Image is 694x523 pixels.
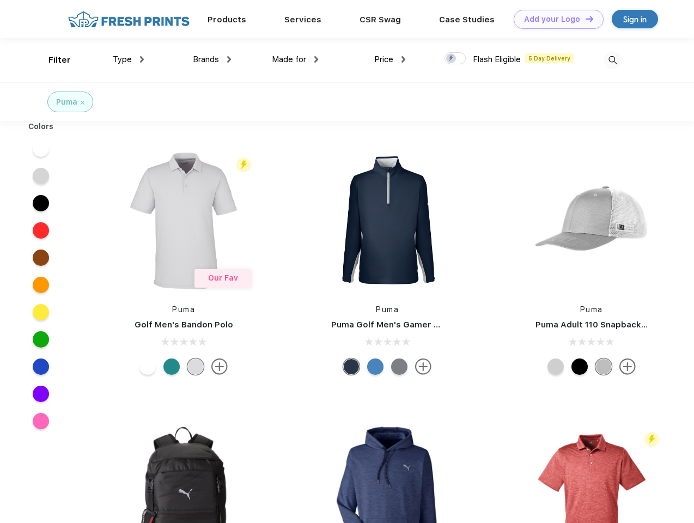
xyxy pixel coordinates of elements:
div: Add your Logo [524,15,580,24]
img: flash_active_toggle.svg [644,432,659,447]
a: Sign in [612,10,658,28]
div: Navy Blazer [343,358,360,375]
a: Products [208,15,246,25]
a: Puma [580,305,603,314]
img: func=resize&h=266 [315,148,460,293]
div: Quarry with Brt Whit [595,358,612,375]
img: desktop_search.svg [604,51,622,69]
span: 5 Day Delivery [525,53,574,63]
div: High Rise [187,358,204,375]
img: func=resize&h=266 [111,148,256,293]
a: Puma Golf Men's Gamer Golf Quarter-Zip [331,320,503,330]
a: Puma [376,305,399,314]
img: dropdown.png [401,56,405,63]
div: Quiet Shade [391,358,407,375]
img: more.svg [415,358,431,375]
img: flash_active_toggle.svg [236,157,251,172]
a: Golf Men's Bandon Polo [135,320,233,330]
img: dropdown.png [227,56,231,63]
img: DT [586,16,593,22]
div: Bright Cobalt [367,358,383,375]
img: more.svg [211,358,228,375]
img: more.svg [619,358,636,375]
div: Puma [56,96,77,108]
span: Type [113,54,132,64]
div: Pma Blk Pma Blk [571,358,588,375]
span: Price [374,54,393,64]
div: Filter [48,54,71,66]
span: Brands [193,54,219,64]
img: dropdown.png [314,56,318,63]
span: Our Fav [208,273,238,282]
div: Bright White [139,358,156,375]
img: fo%20logo%202.webp [65,10,193,29]
span: Made for [272,54,306,64]
a: Puma [172,305,195,314]
a: Services [284,15,321,25]
img: filter_cancel.svg [81,101,84,105]
span: Flash Eligible [473,54,521,64]
div: Colors [20,121,62,132]
div: Quarry Brt Whit [547,358,564,375]
div: Green Lagoon [163,358,180,375]
a: CSR Swag [360,15,401,25]
div: Sign in [623,13,647,26]
img: func=resize&h=266 [519,148,664,293]
img: dropdown.png [140,56,144,63]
